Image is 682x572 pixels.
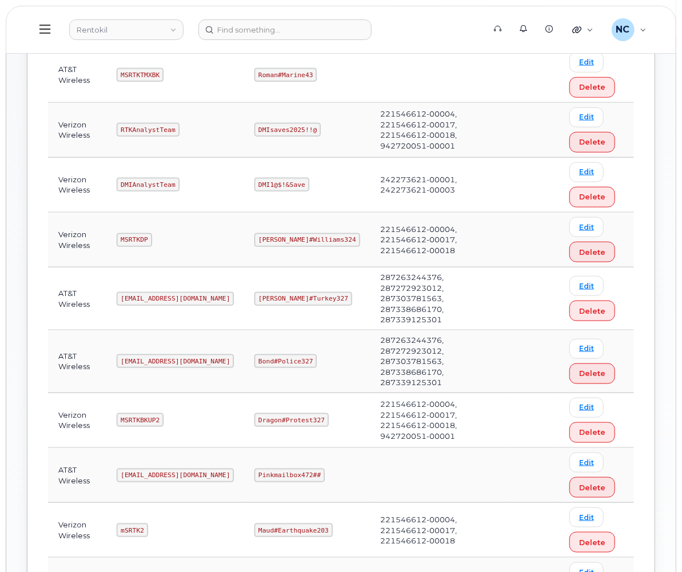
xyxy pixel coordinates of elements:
td: 221546612-00004, 221546612-00017, 221546612-00018, 942720051-00001 [370,103,512,158]
a: Edit [569,398,604,418]
td: 287263244376, 287272923012, 287303781563, 287338686170, 287339125301 [370,330,512,393]
code: MSRTKBKUP2 [117,413,163,427]
code: Maud#Earthquake203 [254,523,332,537]
button: Delete [569,187,615,207]
code: RTKAnalystTeam [117,123,179,137]
a: Rentokil [69,19,184,40]
button: Delete [569,77,615,98]
code: MSRTKTMXBK [117,68,163,82]
a: Edit [569,276,604,296]
code: [PERSON_NAME]#Williams324 [254,233,360,247]
td: Verizon Wireless [48,503,106,558]
code: [EMAIL_ADDRESS][DOMAIN_NAME] [117,469,234,482]
td: 287263244376, 287272923012, 287303781563, 287338686170, 287339125301 [370,267,512,330]
code: [EMAIL_ADDRESS][DOMAIN_NAME] [117,292,234,306]
td: Verizon Wireless [48,213,106,267]
input: Find something... [198,19,372,40]
span: Delete [579,537,605,548]
span: Delete [579,137,605,147]
code: DMI1@$!&Save [254,178,309,191]
a: Edit [569,162,604,182]
td: AT&T Wireless [48,330,106,393]
iframe: Messenger Launcher [632,522,673,563]
td: Verizon Wireless [48,393,106,448]
code: MSRTKDP [117,233,151,247]
span: Delete [579,82,605,93]
td: Verizon Wireless [48,158,106,213]
span: Delete [579,306,605,317]
td: Verizon Wireless [48,103,106,158]
button: Delete [569,422,615,443]
div: Quicklinks [564,18,601,41]
td: 221546612-00004, 221546612-00017, 221546612-00018 [370,213,512,267]
span: Delete [579,368,605,379]
button: Delete [569,132,615,153]
td: 242273621-00001, 242273621-00003 [370,158,512,213]
td: 221546612-00004, 221546612-00017, 221546612-00018, 942720051-00001 [370,393,512,448]
code: [PERSON_NAME]#Turkey327 [254,292,352,306]
span: Delete [579,191,605,202]
button: Delete [569,532,615,553]
div: Nicholas Capella [604,18,655,41]
a: Edit [569,217,604,237]
td: AT&T Wireless [48,448,106,503]
code: mSRTK2 [117,523,147,537]
a: Edit [569,52,604,72]
code: Roman#Marine43 [254,68,317,82]
a: Edit [569,339,604,359]
button: Delete [569,242,615,262]
a: Edit [569,453,604,473]
button: Delete [569,363,615,384]
span: Delete [579,247,605,258]
code: DMIsaves2025!!@ [254,123,321,137]
span: Delete [579,427,605,438]
span: NC [616,23,630,37]
a: Edit [569,107,604,127]
code: Bond#Police327 [254,354,317,368]
td: 221546612-00004, 221546612-00017, 221546612-00018 [370,503,512,558]
button: Delete [569,477,615,498]
code: Pinkmailbox472## [254,469,325,482]
td: AT&T Wireless [48,47,106,102]
code: DMIAnalystTeam [117,178,179,191]
code: [EMAIL_ADDRESS][DOMAIN_NAME] [117,354,234,368]
code: Dragon#Protest327 [254,413,329,427]
a: Edit [569,507,604,527]
span: Delete [579,482,605,493]
button: Delete [569,301,615,321]
td: AT&T Wireless [48,267,106,330]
